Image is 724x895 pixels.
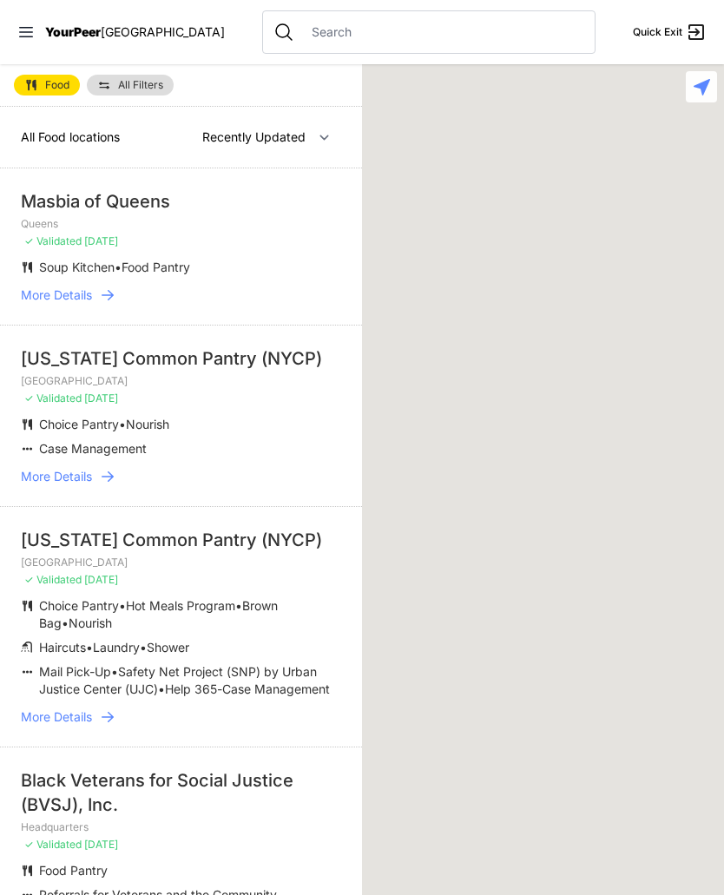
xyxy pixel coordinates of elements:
span: Mail Pick-Up [39,664,111,679]
span: [GEOGRAPHIC_DATA] [101,24,225,39]
p: Queens [21,217,341,231]
span: Food [45,80,69,90]
p: [GEOGRAPHIC_DATA] [21,556,341,569]
span: • [235,598,242,613]
a: More Details [21,708,341,726]
span: • [111,664,118,679]
span: More Details [21,286,92,304]
span: ✓ Validated [24,234,82,247]
span: [DATE] [84,392,118,405]
span: • [119,417,126,431]
span: Haircuts [39,640,86,655]
span: Safety Net Project (SNP) by Urban Justice Center (UJC) [39,664,317,696]
span: YourPeer [45,24,101,39]
p: [GEOGRAPHIC_DATA] [21,374,341,388]
span: Soup Kitchen [39,260,115,274]
span: • [119,598,126,613]
span: Laundry [93,640,140,655]
a: All Filters [87,75,174,95]
p: Headquarters [21,820,341,834]
a: Food [14,75,80,95]
a: More Details [21,468,341,485]
div: Masbia of Queens [21,189,341,214]
div: [US_STATE] Common Pantry (NYCP) [21,528,341,552]
span: [DATE] [84,838,118,851]
span: Food Pantry [39,863,108,878]
div: [US_STATE] Common Pantry (NYCP) [21,346,341,371]
span: Shower [147,640,189,655]
span: [DATE] [84,573,118,586]
span: More Details [21,708,92,726]
span: Case Management [39,441,147,456]
span: All Food locations [21,129,120,144]
span: • [62,615,69,630]
a: Quick Exit [633,22,707,43]
span: Nourish [69,615,112,630]
span: Hot Meals Program [126,598,235,613]
a: More Details [21,286,341,304]
span: Choice Pantry [39,417,119,431]
input: Search [301,23,584,41]
span: [DATE] [84,234,118,247]
span: • [158,681,165,696]
span: Quick Exit [633,25,682,39]
span: • [140,640,147,655]
span: • [115,260,122,274]
span: Food Pantry [122,260,190,274]
span: • [86,640,93,655]
span: Nourish [126,417,169,431]
span: More Details [21,468,92,485]
a: YourPeer[GEOGRAPHIC_DATA] [45,27,225,37]
span: All Filters [118,80,163,90]
span: Choice Pantry [39,598,119,613]
span: ✓ Validated [24,838,82,851]
span: Help 365-Case Management [165,681,330,696]
div: Black Veterans for Social Justice (BVSJ), Inc. [21,768,341,817]
span: ✓ Validated [24,392,82,405]
span: ✓ Validated [24,573,82,586]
